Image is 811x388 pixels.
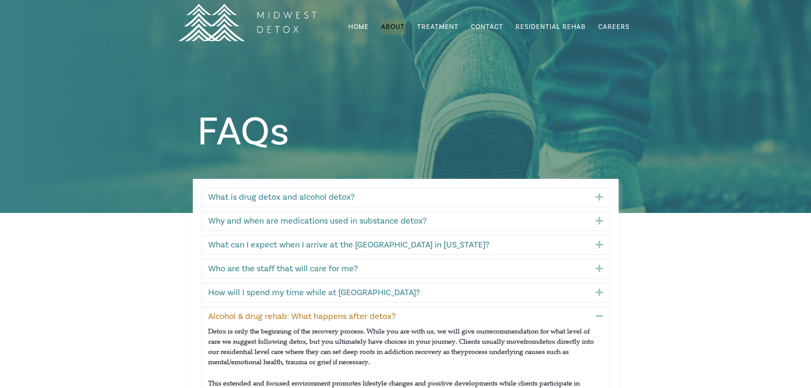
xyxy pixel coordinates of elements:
[347,19,370,35] a: Home
[381,23,405,30] span: About
[416,19,459,35] a: Treatment
[208,192,583,202] a: What is drug detox and alcohol detox?
[516,23,586,31] span: Residential Rehab
[208,240,583,250] a: What can I expect when I arrive at the [GEOGRAPHIC_DATA] in [US_STATE]?
[208,311,583,322] a: Alcohol & drug rehab: What happens after detox?
[470,19,504,35] a: Contact
[598,23,630,31] span: Careers
[348,23,369,31] span: Home
[208,216,583,226] a: Why and when are medications used in substance detox?
[515,19,587,35] a: Residential Rehab
[471,23,503,30] span: Contact
[197,106,289,158] span: FAQs
[208,326,590,346] span: recommendation for what level of care we suggest following detox, but you ultimately have choices...
[380,19,406,35] a: About
[208,287,583,298] a: How will I spend my time while at [GEOGRAPHIC_DATA]?
[417,23,459,30] span: Treatment
[208,326,487,336] span: Detox is only the beginning of the recovery process. While you are with us, we will give our
[208,326,597,367] p: process underlying causes such as mental/emotional health, trauma or grief if necessary.
[524,336,538,346] span: from
[597,19,630,35] a: Careers
[208,264,583,274] a: Who are the staff that will care for me?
